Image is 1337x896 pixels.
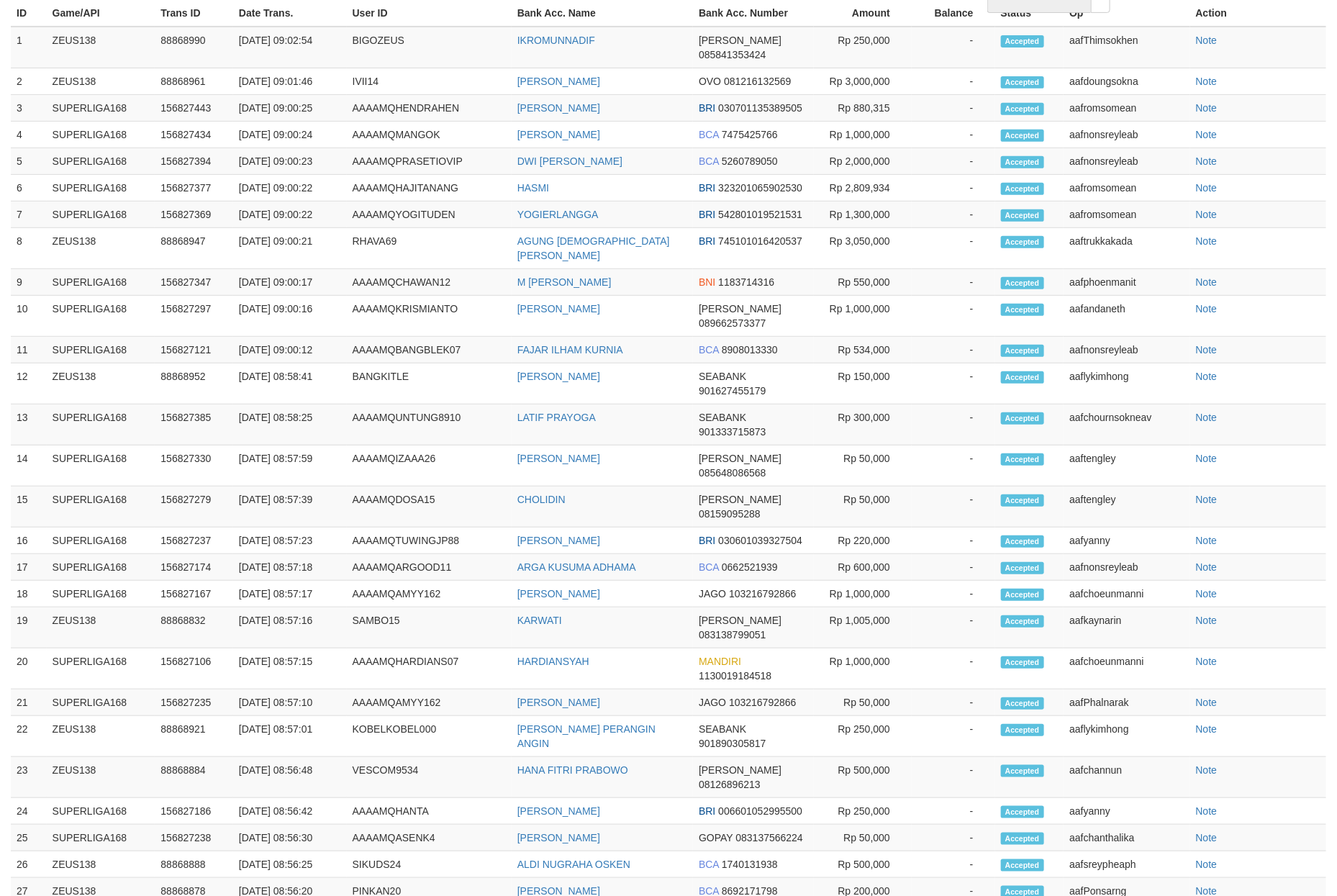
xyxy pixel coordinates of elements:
span: Accepted [1001,494,1044,507]
a: Note [1196,303,1218,314]
td: aaflykimhong [1064,716,1189,757]
td: [DATE] 09:02:54 [233,27,347,68]
td: AAAAMQCHAWAN12 [347,269,512,296]
td: SUPERLIGA168 [47,148,155,175]
td: 1 [11,27,47,68]
td: 156827297 [155,296,233,337]
a: Note [1196,588,1218,599]
td: BANGKITLE [347,363,512,404]
a: Note [1196,764,1218,776]
span: 901333715873 [699,426,766,438]
td: 156827330 [155,445,233,487]
span: Accepted [1001,345,1044,357]
td: - [912,68,995,95]
span: Accepted [1001,453,1044,466]
td: 88868921 [155,716,233,757]
td: 88868884 [155,757,233,798]
span: Accepted [1001,412,1044,425]
td: [DATE] 08:57:18 [233,554,347,581]
td: 156827235 [155,689,233,716]
td: [DATE] 09:00:12 [233,337,347,363]
a: CHOLIDIN [517,494,566,505]
td: aafchoeunmanni [1064,581,1189,607]
td: Rp 1,000,000 [814,648,912,689]
td: - [912,445,995,487]
td: 88868947 [155,228,233,269]
a: Note [1196,129,1218,140]
td: [DATE] 08:57:59 [233,445,347,487]
a: Note [1196,155,1218,167]
td: 88868952 [155,363,233,404]
td: AAAAMQDOSA15 [347,487,512,528]
td: SUPERLIGA168 [47,487,155,528]
td: aafnonsreyleab [1064,122,1189,148]
span: 030601039327504 [718,535,802,546]
td: Rp 2,809,934 [814,175,912,202]
span: Accepted [1001,236,1044,248]
td: AAAAMQAMYY162 [347,581,512,607]
span: Accepted [1001,724,1044,736]
td: 156827385 [155,404,233,445]
td: 156827121 [155,337,233,363]
span: 081216132569 [724,76,791,87]
td: - [912,95,995,122]
td: 156827377 [155,175,233,202]
span: [PERSON_NAME] [699,494,781,505]
td: aafchournsokneav [1064,404,1189,445]
td: 156827106 [155,648,233,689]
td: aafromsomean [1064,175,1189,202]
td: - [912,716,995,757]
span: 323201065902530 [718,182,802,194]
td: [DATE] 08:57:10 [233,689,347,716]
td: aafphoenmanit [1064,269,1189,296]
td: - [912,528,995,554]
td: - [912,202,995,228]
td: - [912,607,995,648]
td: 156827279 [155,487,233,528]
td: - [912,689,995,716]
span: Accepted [1001,183,1044,195]
td: SUPERLIGA168 [47,404,155,445]
span: BCA [699,344,719,356]
td: Rp 250,000 [814,716,912,757]
span: Accepted [1001,76,1044,89]
td: SUPERLIGA168 [47,95,155,122]
td: AAAAMQARGOOD11 [347,554,512,581]
td: ZEUS138 [47,757,155,798]
a: Note [1196,832,1218,843]
td: [DATE] 08:57:17 [233,581,347,607]
td: Rp 1,000,000 [814,122,912,148]
a: [PERSON_NAME] [517,76,600,87]
span: [PERSON_NAME] [699,615,781,626]
td: 10 [11,296,47,337]
td: Rp 220,000 [814,528,912,554]
td: [DATE] 08:57:39 [233,487,347,528]
a: Note [1196,102,1218,114]
td: SUPERLIGA168 [47,554,155,581]
a: FAJAR ILHAM KURNIA [517,344,623,356]
td: Rp 534,000 [814,337,912,363]
td: 9 [11,269,47,296]
td: 156827347 [155,269,233,296]
td: [DATE] 08:57:16 [233,607,347,648]
td: aaflykimhong [1064,363,1189,404]
td: 15 [11,487,47,528]
td: ZEUS138 [47,716,155,757]
td: 11 [11,337,47,363]
span: JAGO [699,588,726,599]
td: ZEUS138 [47,68,155,95]
a: Note [1196,535,1218,546]
a: Note [1196,209,1218,220]
td: - [912,363,995,404]
td: AAAAMQHAJITANANG [347,175,512,202]
td: aafThimsokhen [1064,27,1189,68]
td: aafromsomean [1064,202,1189,228]
a: Note [1196,561,1218,573]
span: BCA [699,561,719,573]
td: [DATE] 09:01:46 [233,68,347,95]
td: [DATE] 08:58:41 [233,363,347,404]
td: AAAAMQPRASETIOVIP [347,148,512,175]
span: Accepted [1001,209,1044,222]
td: 13 [11,404,47,445]
td: AAAAMQUNTUNG8910 [347,404,512,445]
